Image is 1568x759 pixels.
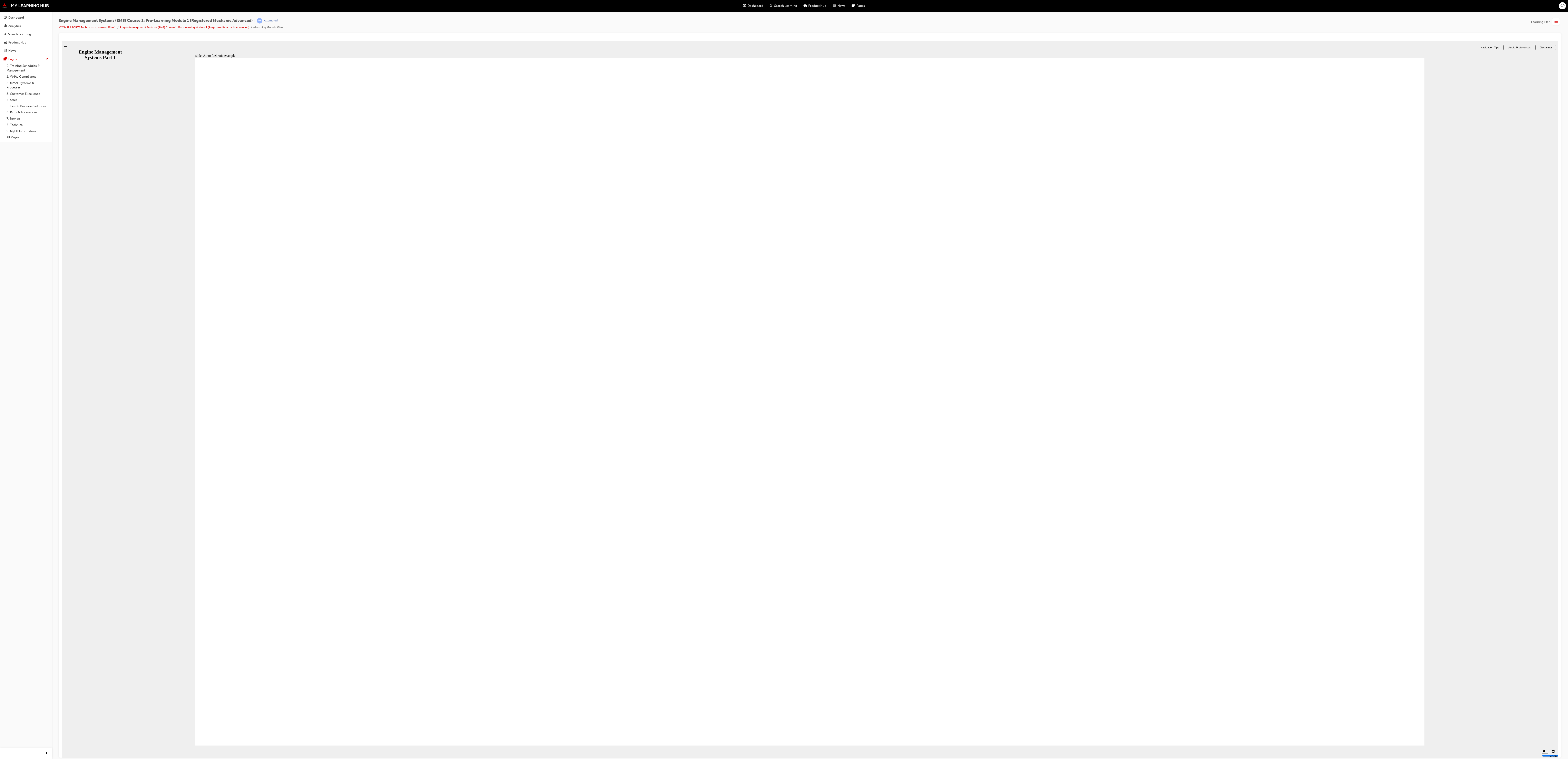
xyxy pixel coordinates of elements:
span: guage-icon [743,3,746,8]
a: search-iconSearch Learning [766,2,800,10]
button: DashboardAnalyticsSearch LearningProduct HubNews [2,13,50,55]
span: search-icon [770,3,773,8]
a: 1. MMAL Compliance [5,74,50,80]
button: CP [1559,2,1566,9]
button: volume [1480,708,1486,713]
label: Zoom to fit [1488,714,1496,724]
a: 3. Customer Excellence [5,91,50,97]
a: 8. Technical [5,122,50,128]
a: Engine Management Systems (EMS) Course 1: Pre-Learning Module 1 (Registered Mechanic Advanced) [120,26,249,29]
span: Learning Plan [1531,20,1550,24]
img: mmal [2,3,49,8]
span: Pages [856,3,865,8]
div: Pages [8,57,17,61]
button: Learning Plan [1531,18,1561,26]
button: Pages [2,55,50,63]
span: list-icon [1555,19,1558,25]
a: car-iconProduct Hub [800,2,830,10]
a: 2. MMAL Systems & Processes [5,80,50,91]
div: Analytics [8,24,21,28]
span: learningRecordVerb_ATTEMPT-icon [257,18,262,23]
a: 6. Parts & Accessories [5,109,50,116]
div: News [8,48,16,53]
span: Engine Management Systems (EMS) Course 1: Pre-Learning Module 1 (Registered Mechanic Advanced) [59,18,253,23]
span: pages-icon [4,57,7,61]
span: chart-icon [4,24,7,28]
span: Disclaimer [1478,5,1490,8]
a: News [2,47,50,55]
div: Product Hub [8,40,26,45]
span: Audio Preferences [1447,5,1469,8]
li: eLearning Module View [253,25,283,30]
a: Search Learning [2,30,50,38]
div: Attempted [264,19,278,23]
div: Dashboard [8,15,24,20]
div: Search Learning [8,32,31,37]
div: misc controls [1478,705,1494,718]
span: Dashboard [748,3,763,8]
button: Navigation Tips [1414,4,1442,9]
span: car-icon [804,3,807,8]
a: 7. Service [5,116,50,122]
span: car-icon [4,41,7,45]
span: Search Learning [774,3,797,8]
a: 4. Sales [5,97,50,103]
button: Audio Preferences [1442,4,1474,9]
span: news-icon [4,49,7,53]
span: guage-icon [4,16,7,20]
span: news-icon [833,3,836,8]
span: News [837,3,845,8]
a: 5. Fleet & Business Solutions [5,103,50,109]
span: up-icon [46,56,49,62]
span: prev-icon [45,751,48,756]
a: pages-iconPages [849,2,868,10]
span: pages-icon [852,3,855,8]
a: news-iconNews [830,2,849,10]
a: Analytics [2,22,50,30]
button: settings [1488,709,1494,714]
a: Dashboard [2,14,50,21]
a: All Pages [5,134,50,141]
span: Navigation Tips [1419,5,1437,8]
span: | [254,18,255,23]
button: Disclaimer [1474,4,1494,9]
span: CP [1560,3,1565,8]
span: Product Hub [808,3,826,8]
span: search-icon [4,32,7,36]
a: Product Hub [2,39,50,46]
input: volume [1480,713,1507,717]
a: 9. MyLH Information [5,128,50,134]
a: *COMPULSORY* Technician - Learning Plan 1 [59,26,116,29]
a: 0. Training Schedules & Management [5,63,50,74]
a: guage-iconDashboard [740,2,766,10]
